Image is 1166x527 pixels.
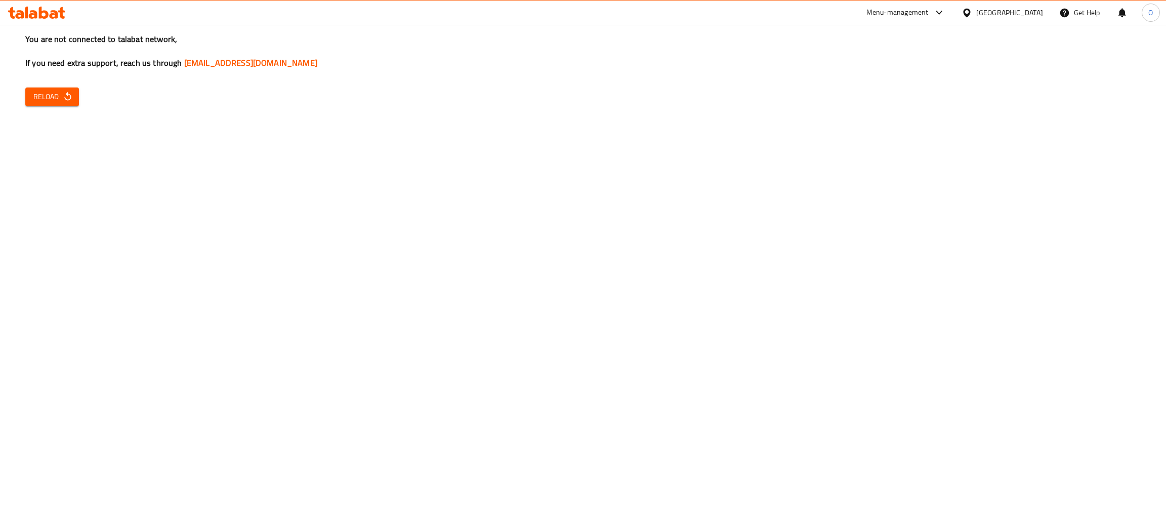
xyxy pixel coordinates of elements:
[25,87,79,106] button: Reload
[976,7,1043,18] div: [GEOGRAPHIC_DATA]
[33,91,71,103] span: Reload
[184,55,317,70] a: [EMAIL_ADDRESS][DOMAIN_NAME]
[25,33,1141,69] h3: You are not connected to talabat network, If you need extra support, reach us through
[866,7,929,19] div: Menu-management
[1148,7,1153,18] span: O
